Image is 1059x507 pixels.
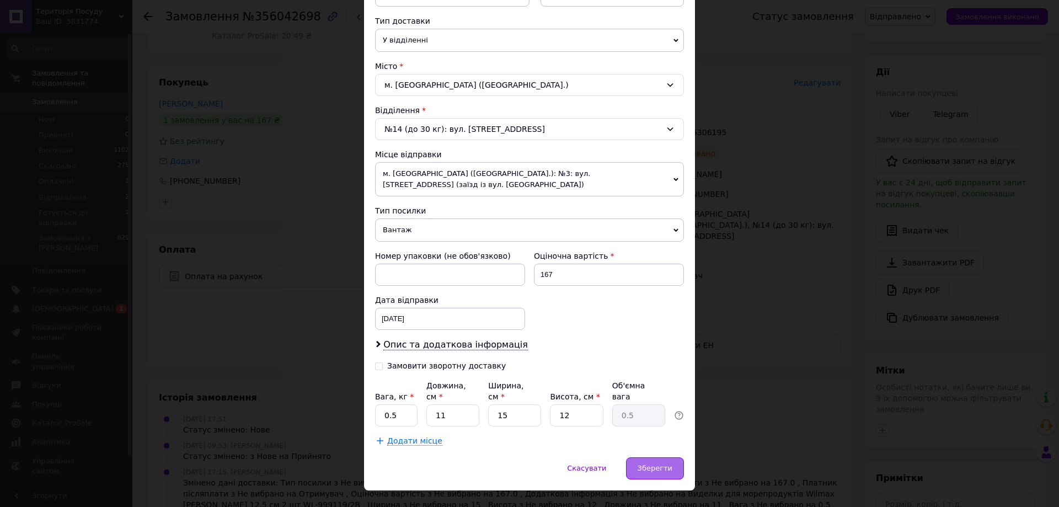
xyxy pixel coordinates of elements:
span: Скасувати [567,464,606,472]
label: Довжина, см [426,381,466,401]
div: Номер упаковки (не обов'язково) [375,250,525,261]
div: Місто [375,61,684,72]
span: Тип доставки [375,17,430,25]
label: Вага, кг [375,392,414,401]
span: Додати місце [387,436,442,446]
div: Відділення [375,105,684,116]
span: Місце відправки [375,150,442,159]
div: Дата відправки [375,295,525,306]
span: Тип посилки [375,206,426,215]
div: Об'ємна вага [612,380,665,402]
span: м. [GEOGRAPHIC_DATA] ([GEOGRAPHIC_DATA].): №3: вул. [STREET_ADDRESS] (заїзд із вул. [GEOGRAPHIC_D... [375,162,684,196]
span: У відділенні [375,29,684,52]
div: Замовити зворотну доставку [387,361,506,371]
div: Оціночна вартість [534,250,684,261]
span: Вантаж [375,218,684,242]
label: Висота, см [550,392,600,401]
span: Зберегти [638,464,672,472]
div: м. [GEOGRAPHIC_DATA] ([GEOGRAPHIC_DATA].) [375,74,684,96]
label: Ширина, см [488,381,523,401]
div: №14 (до 30 кг): вул. [STREET_ADDRESS] [375,118,684,140]
span: Опис та додаткова інформація [383,339,528,350]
